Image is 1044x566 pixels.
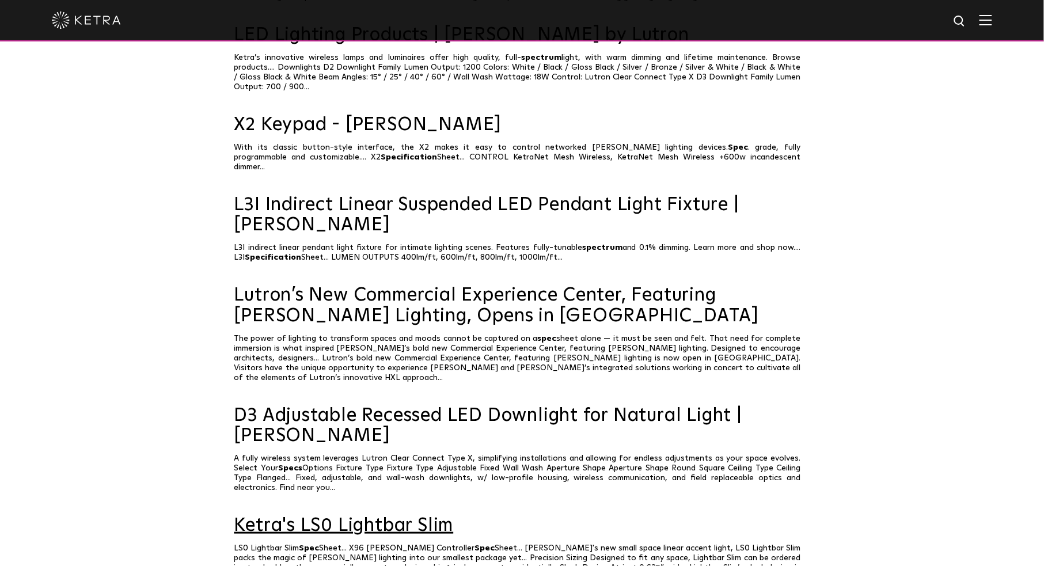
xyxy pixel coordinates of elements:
[234,406,810,446] a: D3 Adjustable Recessed LED Downlight for Natural Light | [PERSON_NAME]
[299,544,320,552] span: Spec
[234,53,810,92] p: Ketra’s innovative wireless lamps and luminaires offer high quality, full- light, with warm dimmi...
[234,115,810,135] a: X2 Keypad - [PERSON_NAME]
[980,14,992,25] img: Hamburger%20Nav.svg
[52,12,121,29] img: ketra-logo-2019-white
[582,244,622,252] span: spectrum
[278,464,302,472] span: Specs
[234,286,810,326] a: Lutron’s New Commercial Experience Center, Featuring [PERSON_NAME] Lighting, Opens in [GEOGRAPHIC...
[234,334,810,383] p: The power of lighting to transform spaces and moods cannot be captured on a sheet alone — it must...
[953,14,967,29] img: search icon
[245,253,302,261] span: Specification
[234,454,810,493] p: A fully wireless system leverages Lutron Clear Connect Type X, simplifying installations and allo...
[381,153,438,161] span: Specification
[234,243,810,263] p: L3I indirect linear pendant light fixture for intimate lighting scenes. Features fully-tunable an...
[234,143,810,172] p: With its classic button-style interface, the X2 makes it easy to control networked [PERSON_NAME] ...
[538,335,557,343] span: spec
[521,54,561,62] span: spectrum
[728,143,748,151] span: Spec
[234,516,810,536] a: Ketra's LS0 Lightbar Slim
[234,195,810,235] a: L3I Indirect Linear Suspended LED Pendant Light Fixture | [PERSON_NAME]
[475,544,495,552] span: Spec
